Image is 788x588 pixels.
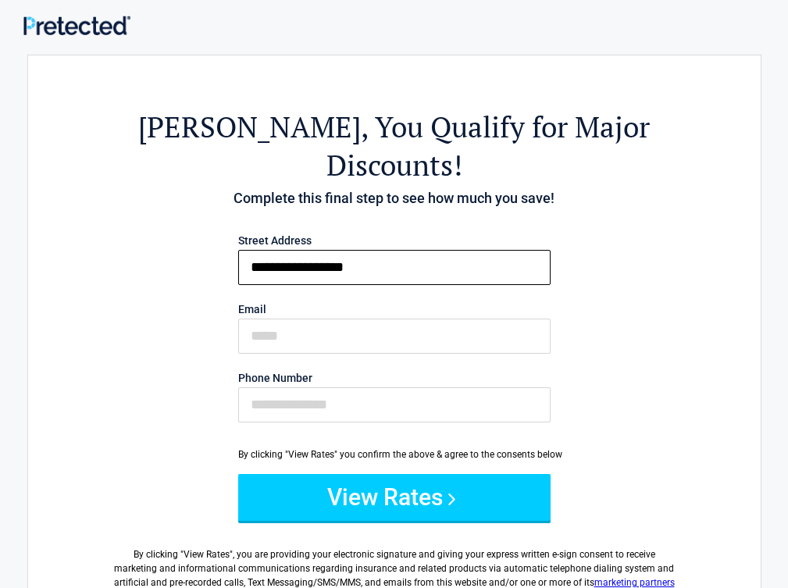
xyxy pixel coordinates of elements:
label: Phone Number [238,372,551,383]
span: [PERSON_NAME] [138,108,361,146]
img: Main Logo [23,16,130,35]
div: By clicking "View Rates" you confirm the above & agree to the consents below [238,447,551,461]
label: Street Address [238,235,551,246]
h2: , You Qualify for Major Discounts! [114,108,675,184]
span: View Rates [184,549,230,560]
label: Email [238,304,551,315]
button: View Rates [238,474,551,521]
h4: Complete this final step to see how much you save! [114,188,675,208]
